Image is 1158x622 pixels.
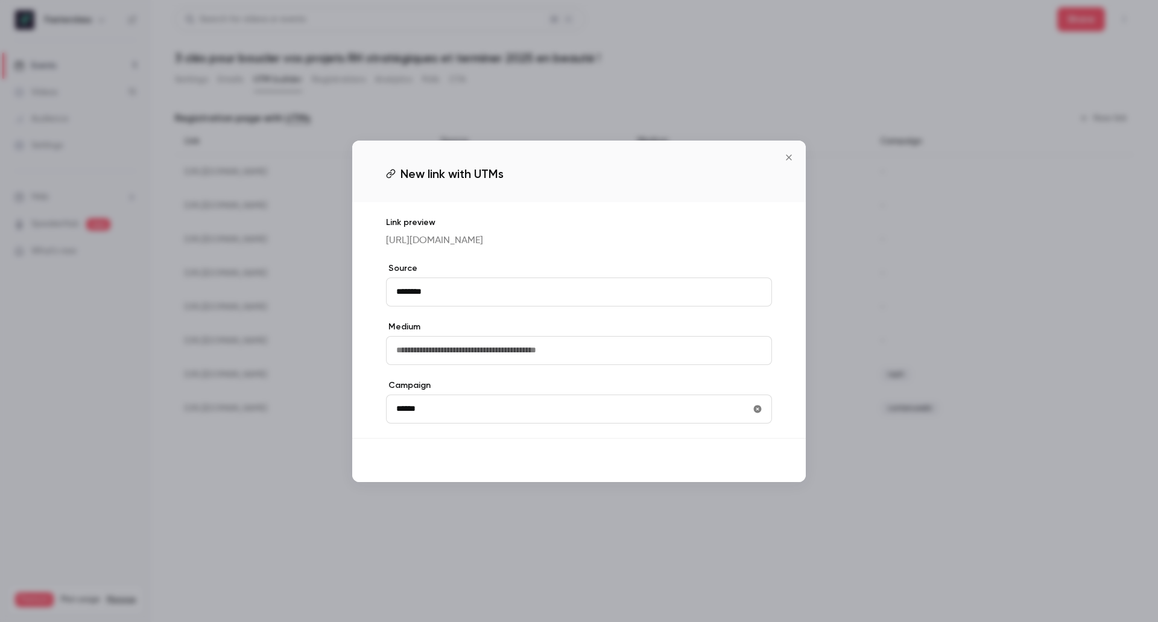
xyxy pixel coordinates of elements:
[729,448,772,472] button: Save
[400,165,504,183] span: New link with UTMs
[777,145,801,170] button: Close
[386,379,772,392] label: Campaign
[386,233,772,248] p: [URL][DOMAIN_NAME]
[748,399,767,419] button: utmCampaign
[386,262,772,275] label: Source
[386,217,772,229] p: Link preview
[386,321,772,333] label: Medium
